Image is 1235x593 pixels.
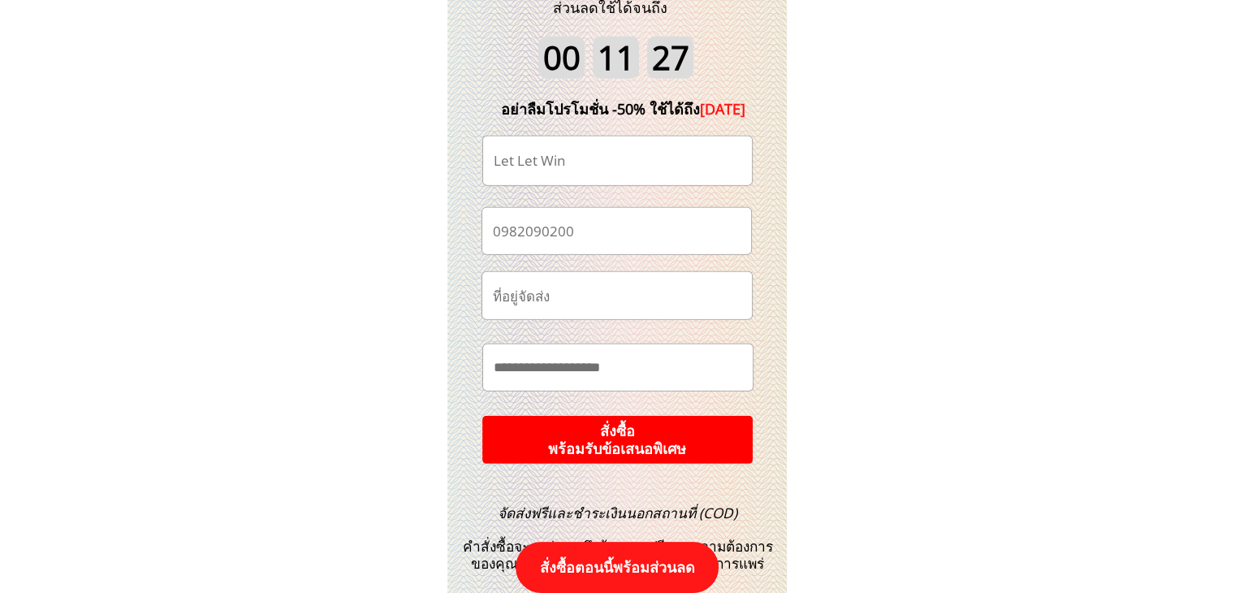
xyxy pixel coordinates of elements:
[514,542,720,593] p: สั่งซื้อตอนนี้พร้อมส่วนลด
[700,99,745,119] span: [DATE]
[476,415,758,465] p: สั่งซื้อ พร้อมรับข้อเสนอพิเศษ
[489,208,745,254] input: เบอร์โทรศัพท์
[453,505,783,590] h3: คำสั่งซื้อจะถูกส่งตรงถึงบ้านคุณฟรีตามความต้องการของคุณในขณะที่ปิดมาตรฐานการป้องกันการแพร่ระบาด
[498,504,737,522] span: จัดส่งฟรีและชำระเงินนอกสถานที่ (COD)
[489,272,745,319] input: ที่อยู่จัดส่ง
[490,136,745,185] input: ชื่อ-นามสกุล
[477,97,771,121] div: อย่าลืมโปรโมชั่น -50% ใช้ได้ถึง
